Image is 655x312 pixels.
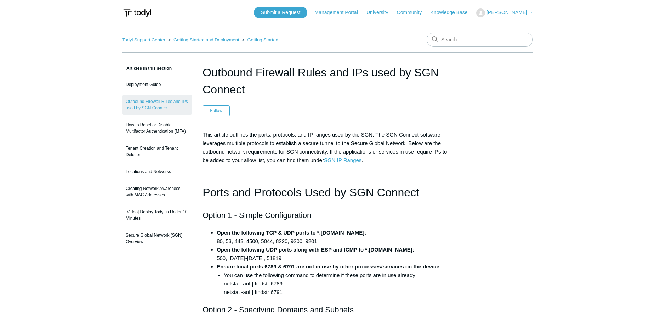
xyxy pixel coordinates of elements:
[254,7,307,18] a: Submit a Request
[427,33,533,47] input: Search
[324,157,361,163] a: SGN IP Ranges
[203,64,452,98] h1: Outbound Firewall Rules and IPs used by SGN Connect
[217,230,366,236] strong: Open the following TCP & UDP ports to *.[DOMAIN_NAME]:
[122,205,192,225] a: [Video] Deploy Todyl in Under 10 Minutes
[217,229,452,245] li: 80, 53, 443, 4500, 5044, 8220, 9200, 9201
[122,118,192,138] a: How to Reset or Disable Multifactor Authentication (MFA)
[203,184,452,202] h1: Ports and Protocols Used by SGN Connect
[203,132,447,163] span: This article outlines the ports, protocols, and IP ranges used by the SGN. The SGN Connect softwa...
[122,182,192,202] a: Creating Network Awareness with MAC Addresses
[122,165,192,178] a: Locations and Networks
[217,247,414,253] strong: Open the following UDP ports along with ESP and ICMP to *.[DOMAIN_NAME]:
[167,37,241,42] li: Getting Started and Deployment
[122,229,192,248] a: Secure Global Network (SGN) Overview
[122,37,165,42] a: Todyl Support Center
[240,37,278,42] li: Getting Started
[486,10,527,15] span: [PERSON_NAME]
[122,141,192,161] a: Tenant Creation and Tenant Deletion
[315,9,365,16] a: Management Portal
[122,37,167,42] li: Todyl Support Center
[476,8,533,17] button: [PERSON_NAME]
[247,37,278,42] a: Getting Started
[122,78,192,91] a: Deployment Guide
[203,105,230,116] button: Follow Article
[122,66,172,71] span: Articles in this section
[366,9,395,16] a: University
[397,9,429,16] a: Community
[203,209,452,221] h2: Option 1 - Simple Configuration
[431,9,475,16] a: Knowledge Base
[217,264,439,270] strong: Ensure local ports 6789 & 6791 are not in use by other processes/services on the device
[224,271,452,296] li: You can use the following command to determine if these ports are in use already: netstat -aof | ...
[122,95,192,115] a: Outbound Firewall Rules and IPs used by SGN Connect
[173,37,239,42] a: Getting Started and Deployment
[122,6,152,19] img: Todyl Support Center Help Center home page
[217,245,452,262] li: 500, [DATE]-[DATE], 51819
